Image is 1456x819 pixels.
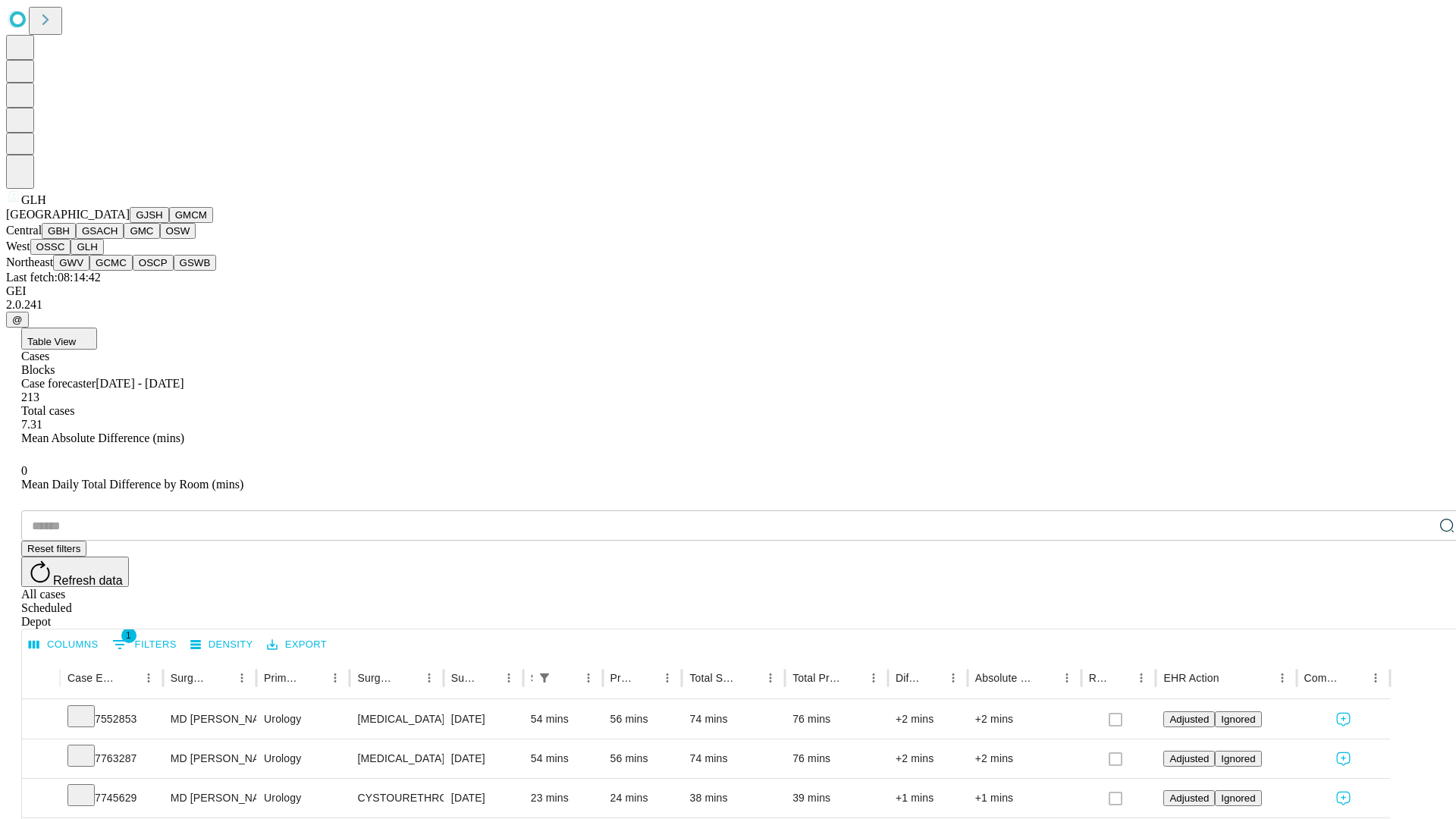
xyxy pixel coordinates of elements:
button: GLH [71,239,103,255]
button: Expand [30,707,52,733]
button: Menu [1131,667,1152,689]
button: @ [6,312,29,328]
button: Expand [30,786,52,812]
span: Adjusted [1169,714,1209,725]
div: 56 mins [610,739,675,778]
div: +2 mins [975,700,1074,739]
div: Absolute Difference [975,672,1034,684]
div: Difference [896,672,920,684]
button: Adjusted [1163,711,1215,727]
div: EHR Action [1163,672,1219,684]
button: Reset filters [21,541,86,557]
button: Expand [30,746,52,773]
span: Case forecaster [21,377,96,390]
div: 56 mins [610,700,675,739]
button: GWV [53,255,89,271]
div: 7552853 [67,700,155,739]
div: Scheduled In Room Duration [531,672,532,684]
span: Adjusted [1169,753,1209,764]
div: CYSTOURETHROSCOPY WITH [MEDICAL_DATA] REMOVAL SIMPLE [357,779,435,817]
button: OSCP [133,255,174,271]
div: [DATE] [451,739,516,778]
div: 2.0.241 [6,298,1450,312]
div: 24 mins [610,779,675,817]
button: OSW [160,223,196,239]
span: Refresh data [53,574,123,587]
button: Adjusted [1163,751,1215,767]
div: Predicted In Room Duration [610,672,635,684]
div: Primary Service [264,672,302,684]
div: MD [PERSON_NAME] Jr [PERSON_NAME] E Md [171,739,249,778]
button: Sort [117,667,138,689]
div: Urology [264,739,342,778]
span: Table View [27,336,76,347]
button: Menu [863,667,884,689]
button: Sort [1109,667,1131,689]
span: Northeast [6,256,53,268]
button: Sort [739,667,760,689]
span: Mean Absolute Difference (mins) [21,431,184,444]
div: +1 mins [896,779,960,817]
button: Menu [419,667,440,689]
button: Sort [477,667,498,689]
div: 74 mins [689,700,777,739]
button: GMC [124,223,159,239]
div: +1 mins [975,779,1074,817]
div: 7763287 [67,739,155,778]
div: Resolved in EHR [1089,672,1109,684]
button: Menu [1365,667,1386,689]
div: 54 mins [531,739,595,778]
div: +2 mins [975,739,1074,778]
span: 1 [121,628,136,643]
button: Ignored [1215,790,1261,806]
div: Surgery Name [357,672,395,684]
button: Sort [842,667,863,689]
button: Menu [760,667,781,689]
div: [DATE] [451,779,516,817]
div: [MEDICAL_DATA] EXTRACORPOREAL SHOCK WAVE [357,700,435,739]
span: Adjusted [1169,792,1209,804]
span: 213 [21,391,39,403]
button: GSACH [76,223,124,239]
button: Menu [1272,667,1293,689]
button: Menu [1056,667,1078,689]
div: 1 active filter [534,667,555,689]
div: 7745629 [67,779,155,817]
div: GEI [6,284,1450,298]
span: 0 [21,464,27,477]
span: @ [12,314,23,325]
span: Last fetch: 08:14:42 [6,271,101,284]
button: Sort [303,667,325,689]
div: 76 mins [792,739,880,778]
button: GBH [42,223,76,239]
span: Reset filters [27,543,80,554]
span: [DATE] - [DATE] [96,377,184,390]
span: Mean Daily Total Difference by Room (mins) [21,478,243,491]
span: GLH [21,193,46,206]
div: Urology [264,779,342,817]
button: Sort [1221,667,1242,689]
span: Ignored [1221,792,1255,804]
span: [GEOGRAPHIC_DATA] [6,208,130,221]
button: Sort [397,667,419,689]
div: Total Predicted Duration [792,672,840,684]
span: Total cases [21,404,74,417]
button: Refresh data [21,557,129,587]
button: OSSC [30,239,71,255]
div: Case Epic Id [67,672,115,684]
div: [DATE] [451,700,516,739]
button: Export [263,633,331,657]
div: MD [PERSON_NAME] Jr [PERSON_NAME] E Md [171,700,249,739]
button: Sort [1344,667,1365,689]
button: Sort [210,667,231,689]
div: 38 mins [689,779,777,817]
button: GSWB [174,255,217,271]
div: 74 mins [689,739,777,778]
div: Total Scheduled Duration [689,672,737,684]
div: 23 mins [531,779,595,817]
button: Show filters [108,632,180,657]
div: 54 mins [531,700,595,739]
div: Urology [264,700,342,739]
button: Adjusted [1163,790,1215,806]
div: Surgeon Name [171,672,209,684]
